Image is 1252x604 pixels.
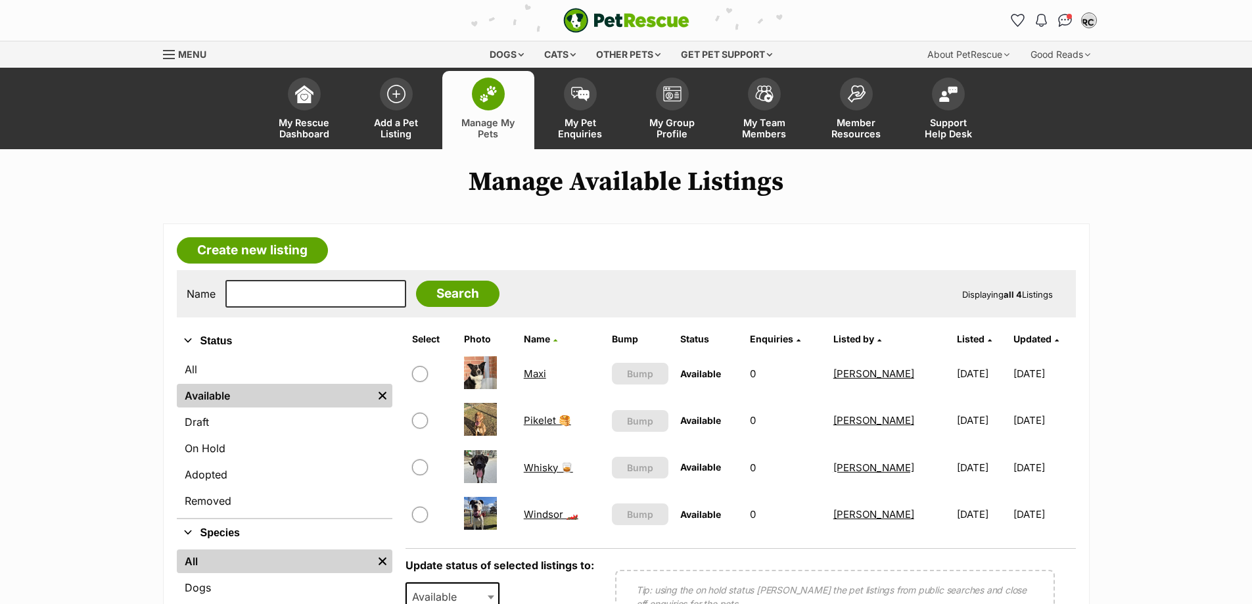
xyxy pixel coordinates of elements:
[952,351,1012,396] td: [DATE]
[663,86,682,102] img: group-profile-icon-3fa3cf56718a62981997c0bc7e787c4b2cf8bcc04b72c1350f741eb67cf2f40e.svg
[735,117,794,139] span: My Team Members
[612,363,668,384] button: Bump
[1008,10,1029,31] a: Favourites
[962,289,1053,300] span: Displaying Listings
[627,507,653,521] span: Bump
[745,398,826,443] td: 0
[534,71,626,149] a: My Pet Enquiries
[1013,333,1059,344] a: Updated
[680,415,721,426] span: Available
[177,489,392,513] a: Removed
[406,559,594,572] label: Update status of selected listings to:
[535,41,585,68] div: Cats
[479,85,498,103] img: manage-my-pets-icon-02211641906a0b7f246fdf0571729dbe1e7629f14944591b6c1af311fb30b64b.svg
[833,414,914,427] a: [PERSON_NAME]
[1013,333,1052,344] span: Updated
[1013,445,1074,490] td: [DATE]
[680,461,721,473] span: Available
[163,41,216,65] a: Menu
[524,414,571,427] a: Pikelet 🥞
[407,329,458,350] th: Select
[551,117,610,139] span: My Pet Enquiries
[177,355,392,518] div: Status
[750,333,793,344] span: translation missing: en.admin.listings.index.attributes.enquiries
[177,410,392,434] a: Draft
[612,503,668,525] button: Bump
[1021,41,1100,68] div: Good Reads
[680,368,721,379] span: Available
[295,85,313,103] img: dashboard-icon-eb2f2d2d3e046f16d808141f083e7271f6b2e854fb5c12c21221c1fb7104beca.svg
[1004,289,1022,300] strong: all 4
[563,8,689,33] a: PetRescue
[587,41,670,68] div: Other pets
[718,71,810,149] a: My Team Members
[902,71,994,149] a: Support Help Desk
[750,333,800,344] a: Enquiries
[680,509,721,520] span: Available
[177,384,373,407] a: Available
[177,463,392,486] a: Adopted
[847,85,866,103] img: member-resources-icon-8e73f808a243e03378d46382f2149f9095a855e16c252ad45f914b54edf8863c.svg
[563,8,689,33] img: logo-e224e6f780fb5917bec1dbf3a21bbac754714ae5b6737aabdf751b685950b380.svg
[919,117,978,139] span: Support Help Desk
[524,508,578,521] a: Windsor 🏎️
[524,461,573,474] a: Whisky 🥃
[387,85,406,103] img: add-pet-listing-icon-0afa8454b4691262ce3f59096e99ab1cd57d4a30225e0717b998d2c9b9846f56.svg
[480,41,533,68] div: Dogs
[1055,10,1076,31] a: Conversations
[627,414,653,428] span: Bump
[833,508,914,521] a: [PERSON_NAME]
[1013,492,1074,537] td: [DATE]
[258,71,350,149] a: My Rescue Dashboard
[957,333,992,344] a: Listed
[177,436,392,460] a: On Hold
[524,367,546,380] a: Maxi
[833,461,914,474] a: [PERSON_NAME]
[178,49,206,60] span: Menu
[833,367,914,380] a: [PERSON_NAME]
[672,41,781,68] div: Get pet support
[524,333,550,344] span: Name
[187,288,216,300] label: Name
[957,333,985,344] span: Listed
[177,524,392,542] button: Species
[745,351,826,396] td: 0
[675,329,743,350] th: Status
[416,281,499,307] input: Search
[1013,351,1074,396] td: [DATE]
[571,87,590,101] img: pet-enquiries-icon-7e3ad2cf08bfb03b45e93fb7055b45f3efa6380592205ae92323e6603595dc1f.svg
[524,333,557,344] a: Name
[1013,398,1074,443] td: [DATE]
[627,367,653,381] span: Bump
[643,117,702,139] span: My Group Profile
[833,333,881,344] a: Listed by
[177,549,373,573] a: All
[1036,14,1046,27] img: notifications-46538b983faf8c2785f20acdc204bb7945ddae34d4c08c2a6579f10ce5e182be.svg
[939,86,958,102] img: help-desk-icon-fdf02630f3aa405de69fd3d07c3f3aa587a6932b1a1747fa1d2bba05be0121f9.svg
[952,445,1012,490] td: [DATE]
[918,41,1019,68] div: About PetRescue
[177,358,392,381] a: All
[442,71,534,149] a: Manage My Pets
[755,85,774,103] img: team-members-icon-5396bd8760b3fe7c0b43da4ab00e1e3bb1a5d9ba89233759b79545d2d3fc5d0d.svg
[810,71,902,149] a: Member Resources
[275,117,334,139] span: My Rescue Dashboard
[952,398,1012,443] td: [DATE]
[607,329,674,350] th: Bump
[833,333,874,344] span: Listed by
[745,445,826,490] td: 0
[350,71,442,149] a: Add a Pet Listing
[367,117,426,139] span: Add a Pet Listing
[1078,10,1100,31] button: My account
[612,410,668,432] button: Bump
[177,237,328,264] a: Create new listing
[612,457,668,478] button: Bump
[745,492,826,537] td: 0
[627,461,653,475] span: Bump
[459,117,518,139] span: Manage My Pets
[1031,10,1052,31] button: Notifications
[373,384,392,407] a: Remove filter
[1058,14,1072,27] img: chat-41dd97257d64d25036548639549fe6c8038ab92f7586957e7f3b1b290dea8141.svg
[373,549,392,573] a: Remove filter
[459,329,517,350] th: Photo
